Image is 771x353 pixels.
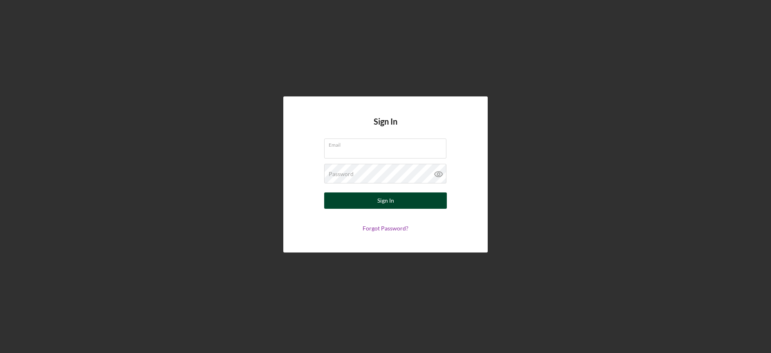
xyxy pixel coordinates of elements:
label: Password [329,171,354,177]
div: Sign In [377,192,394,209]
h4: Sign In [374,117,397,139]
button: Sign In [324,192,447,209]
label: Email [329,139,446,148]
a: Forgot Password? [363,225,408,232]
